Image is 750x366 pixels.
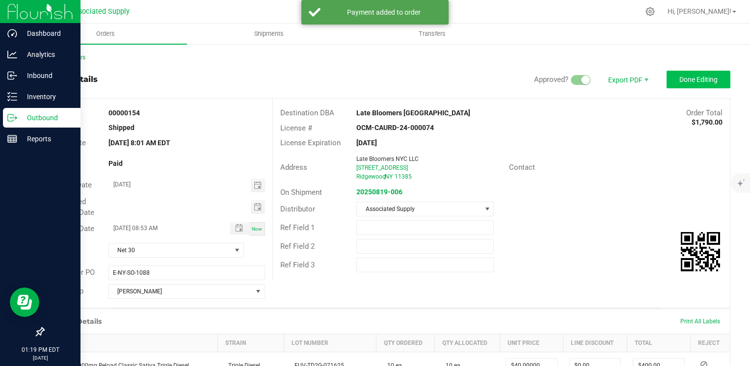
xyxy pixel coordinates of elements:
[395,173,412,180] span: 11385
[385,173,393,180] span: NY
[10,288,39,317] iframe: Resource center
[357,202,481,216] span: Associated Supply
[187,24,350,44] a: Shipments
[280,223,315,232] span: Ref Field 1
[356,173,386,180] span: Ridgewood
[252,226,262,232] span: Now
[356,156,419,162] span: Late Bloomers NYC LLC
[109,243,231,257] span: Net 30
[44,334,218,352] th: Item
[679,76,718,83] span: Done Editing
[241,29,297,38] span: Shipments
[681,232,720,271] qrcode: 00000154
[108,109,140,117] strong: 00000154
[356,124,434,131] strong: OCM-CAURD-24-000074
[534,75,568,84] span: Approved?
[356,109,470,117] strong: Late Bloomers [GEOGRAPHIC_DATA]
[350,24,514,44] a: Transfers
[7,134,17,144] inline-svg: Reports
[17,133,76,145] p: Reports
[24,24,187,44] a: Orders
[109,222,220,235] input: Date/Time
[681,232,720,271] img: Scan me!
[326,7,441,17] div: Payment added to order
[17,91,76,103] p: Inventory
[7,71,17,80] inline-svg: Inbound
[280,108,334,117] span: Destination DBA
[280,124,312,132] span: License #
[692,118,723,126] strong: $1,790.00
[4,345,76,354] p: 01:19 PM EDT
[667,71,730,88] button: Done Editing
[384,173,385,180] span: ,
[7,28,17,38] inline-svg: Dashboard
[644,7,656,16] div: Manage settings
[376,334,435,352] th: Qty Ordered
[251,179,265,192] span: Toggle calendar
[83,29,128,38] span: Orders
[598,71,657,88] li: Export PDF
[686,108,723,117] span: Order Total
[280,205,315,213] span: Distributor
[17,49,76,60] p: Analytics
[356,188,402,196] a: 20250819-006
[284,334,376,352] th: Lot Number
[563,334,627,352] th: Line Discount
[280,261,315,269] span: Ref Field 3
[108,159,123,167] strong: Paid
[108,124,134,131] strong: Shipped
[509,163,535,172] span: Contact
[251,200,265,214] span: Toggle calendar
[435,334,500,352] th: Qty Allocated
[280,138,341,147] span: License Expiration
[405,29,459,38] span: Transfers
[17,112,76,124] p: Outbound
[280,188,322,197] span: On Shipment
[108,139,170,147] strong: [DATE] 8:01 AM EDT
[217,334,284,352] th: Strain
[627,334,690,352] th: Total
[500,334,563,352] th: Unit Price
[17,27,76,39] p: Dashboard
[7,92,17,102] inline-svg: Inventory
[71,7,130,16] span: Associated Supply
[109,285,253,298] span: [PERSON_NAME]
[7,113,17,123] inline-svg: Outbound
[356,164,408,171] span: [STREET_ADDRESS]
[356,139,377,147] strong: [DATE]
[7,50,17,59] inline-svg: Analytics
[17,70,76,81] p: Inbound
[668,7,731,15] span: Hi, [PERSON_NAME]!
[691,334,730,352] th: Reject
[230,222,249,235] span: Toggle popup
[680,318,720,325] span: Print All Labels
[4,354,76,362] p: [DATE]
[280,163,307,172] span: Address
[280,242,315,251] span: Ref Field 2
